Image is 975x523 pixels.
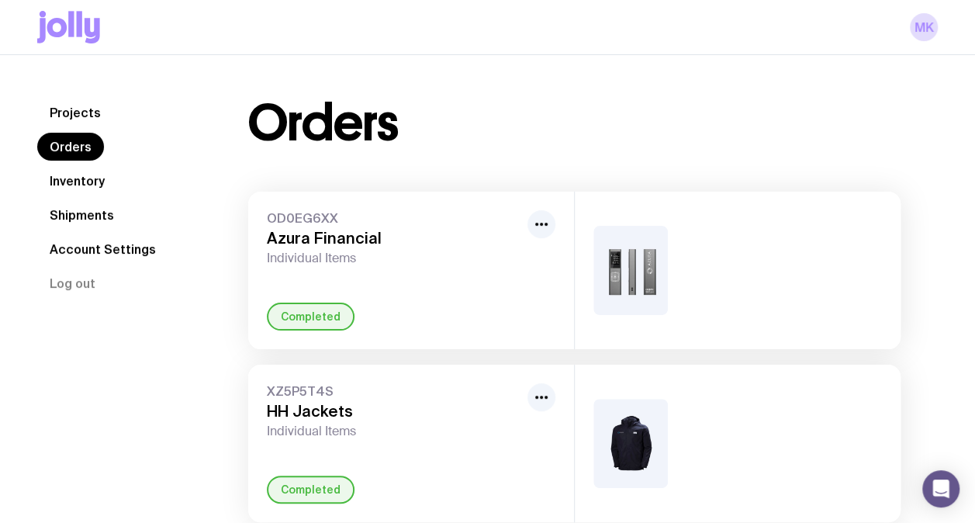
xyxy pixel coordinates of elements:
[267,229,521,248] h3: Azura Financial
[267,476,354,504] div: Completed
[37,167,117,195] a: Inventory
[267,383,521,399] span: XZ5P5T4S
[910,13,938,41] a: MK
[267,251,521,266] span: Individual Items
[267,402,521,421] h3: HH Jackets
[248,99,398,148] h1: Orders
[37,133,104,161] a: Orders
[267,424,521,439] span: Individual Items
[37,201,126,229] a: Shipments
[37,269,108,297] button: Log out
[37,99,113,126] a: Projects
[267,303,354,331] div: Completed
[37,235,168,263] a: Account Settings
[267,210,521,226] span: OD0EG6XX
[922,470,959,507] div: Open Intercom Messenger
